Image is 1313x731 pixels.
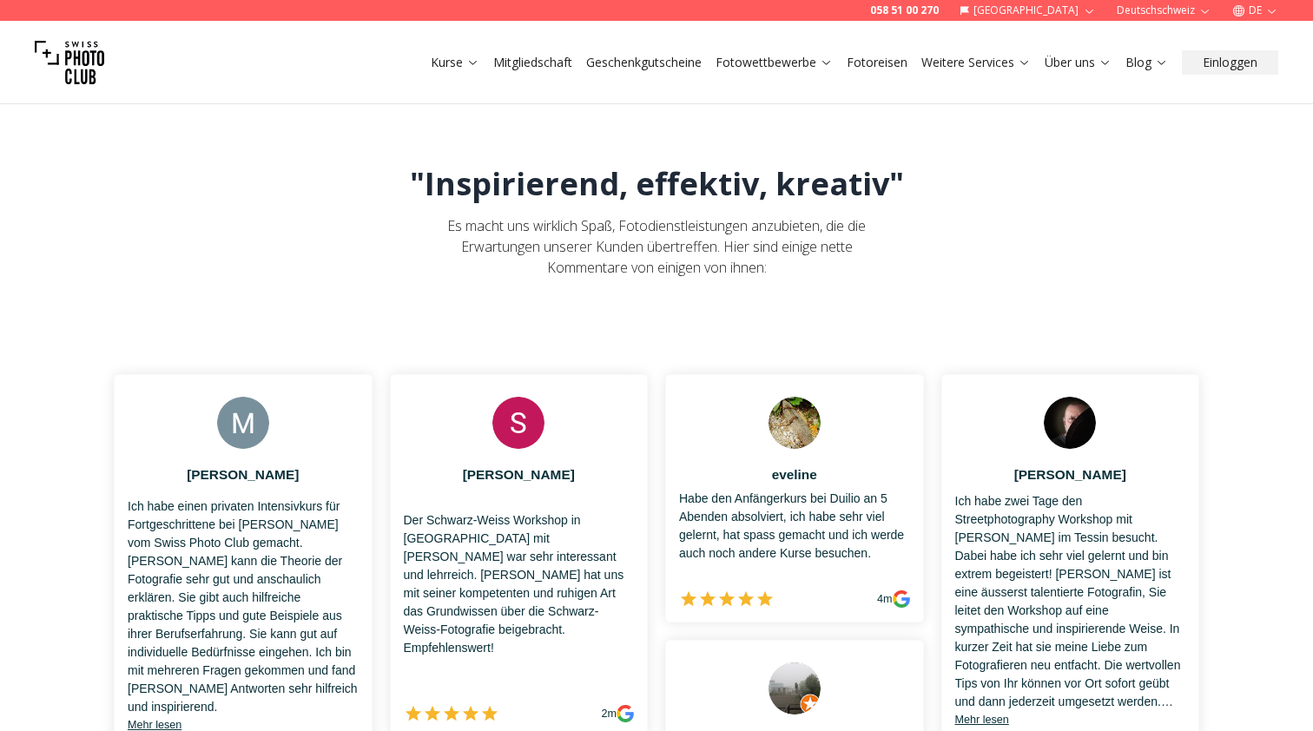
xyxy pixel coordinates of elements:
a: Über uns [1045,54,1112,71]
button: Geschenkgutscheine [579,50,709,75]
a: 058 51 00 270 [870,3,939,17]
button: Mitgliedschaft [486,50,579,75]
button: Weitere Services [914,50,1038,75]
button: Über uns [1038,50,1118,75]
a: Fotoreisen [847,54,907,71]
a: Weitere Services [921,54,1031,71]
button: Einloggen [1182,50,1278,75]
img: Swiss photo club [35,28,104,97]
a: Fotowettbewerbe [716,54,833,71]
a: Blog [1125,54,1168,71]
button: Kurse [424,50,486,75]
h1: "Inspirierend, effektiv, kreativ" [410,167,904,201]
a: Mitgliedschaft [493,54,572,71]
a: Geschenkgutscheine [586,54,702,71]
a: Kurse [431,54,479,71]
button: Fotowettbewerbe [709,50,840,75]
button: Fotoreisen [840,50,914,75]
button: Blog [1118,50,1175,75]
span: Es macht uns wirklich Spaß, Fotodienstleistungen anzubieten, die die Erwartungen unserer Kunden ü... [447,216,866,277]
